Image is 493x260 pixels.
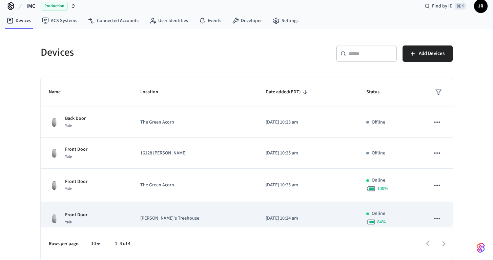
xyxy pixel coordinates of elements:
[372,119,385,126] p: Offline
[49,87,69,97] span: Name
[377,185,388,192] span: 100 %
[144,15,193,27] a: User Identities
[65,146,87,153] p: Front Door
[193,15,227,27] a: Events
[140,150,249,157] p: 16128 [PERSON_NAME]
[41,78,453,235] table: sticky table
[88,239,104,249] div: 10
[115,240,130,247] p: 1–4 of 4
[65,154,72,160] span: Yale
[65,219,72,225] span: Yale
[49,240,80,247] p: Rows per page:
[403,45,453,62] button: Add Devices
[377,219,386,225] span: 84 %
[366,87,388,97] span: Status
[49,148,60,159] img: August Wifi Smart Lock 3rd Gen, Silver, Front
[26,2,35,10] span: IMC
[83,15,144,27] a: Connected Accounts
[49,117,60,128] img: August Wifi Smart Lock 3rd Gen, Silver, Front
[65,115,86,122] p: Back Door
[37,15,83,27] a: ACS Systems
[267,15,304,27] a: Settings
[140,119,249,126] p: The Green Acorn
[41,2,68,11] span: Production
[266,215,350,222] p: [DATE] 10:24 am
[266,182,350,189] p: [DATE] 10:25 am
[372,210,385,217] p: Online
[266,150,350,157] p: [DATE] 10:25 am
[65,211,87,219] p: Front Door
[266,87,310,97] span: Date added(EDT)
[1,15,37,27] a: Devices
[227,15,267,27] a: Developer
[140,215,249,222] p: [PERSON_NAME]’s Treehouse
[49,213,60,224] img: August Wifi Smart Lock 3rd Gen, Silver, Front
[477,242,485,253] img: SeamLogoGradient.69752ec5.svg
[49,180,60,191] img: August Wifi Smart Lock 3rd Gen, Silver, Front
[419,49,445,58] span: Add Devices
[65,178,87,185] p: Front Door
[455,3,466,10] span: ⌘ K
[140,182,249,189] p: The Green Acorn
[41,45,243,59] h5: Devices
[65,123,72,129] span: Yale
[65,186,72,192] span: Yale
[372,177,385,184] p: Online
[372,150,385,157] p: Offline
[432,3,453,10] span: Find by ID
[140,87,167,97] span: Location
[266,119,350,126] p: [DATE] 10:25 am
